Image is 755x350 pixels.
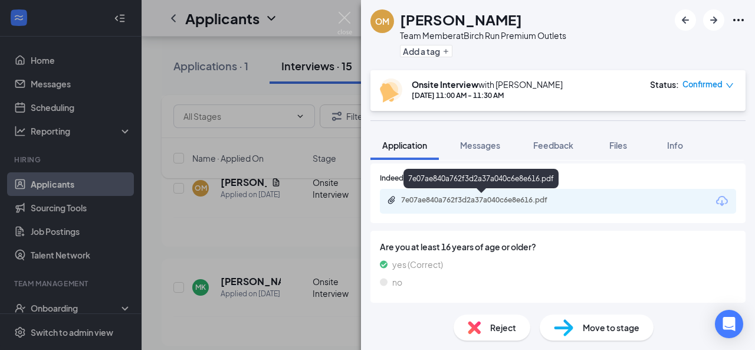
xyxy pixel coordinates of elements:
[412,78,563,90] div: with [PERSON_NAME]
[726,81,734,90] span: down
[412,79,478,90] b: Onsite Interview
[609,140,627,151] span: Files
[387,195,578,207] a: Paperclip7e07ae840a762f3d2a37a040c6e8e616.pdf
[678,13,692,27] svg: ArrowLeftNew
[412,90,563,100] div: [DATE] 11:00 AM - 11:30 AM
[707,13,721,27] svg: ArrowRight
[382,140,427,151] span: Application
[583,321,639,334] span: Move to stage
[533,140,573,151] span: Feedback
[490,321,516,334] span: Reject
[715,310,743,338] div: Open Intercom Messenger
[375,15,389,27] div: OM
[392,276,402,289] span: no
[703,9,724,31] button: ArrowRight
[400,9,522,30] h1: [PERSON_NAME]
[387,195,396,205] svg: Paperclip
[442,48,449,55] svg: Plus
[650,78,679,90] div: Status :
[731,13,746,27] svg: Ellipses
[675,9,696,31] button: ArrowLeftNew
[667,140,683,151] span: Info
[715,194,729,208] svg: Download
[400,30,566,41] div: Team Member at Birch Run Premium Outlets
[401,195,566,205] div: 7e07ae840a762f3d2a37a040c6e8e616.pdf
[682,78,723,90] span: Confirmed
[400,45,452,57] button: PlusAdd a tag
[380,173,432,184] span: Indeed Resume
[380,240,736,253] span: Are you at least 16 years of age or older?
[460,140,500,151] span: Messages
[392,258,443,271] span: yes (Correct)
[403,169,559,188] div: 7e07ae840a762f3d2a37a040c6e8e616.pdf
